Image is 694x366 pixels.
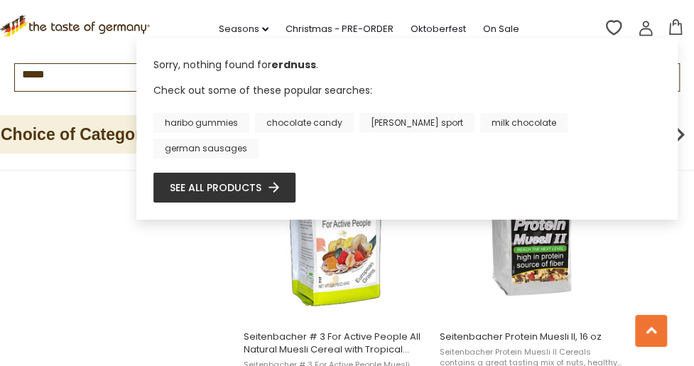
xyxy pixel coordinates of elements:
a: chocolate candy [255,113,354,133]
div: Check out some of these popular searches: [153,82,661,158]
a: On Sale [483,21,519,37]
b: erdnuss [271,58,316,72]
div: Sorry, nothing found for . [153,58,661,82]
a: Seasons [219,21,269,37]
a: Oktoberfest [411,21,466,37]
a: Christmas - PRE-ORDER [286,21,394,37]
span: Seitenbacher Protein Muesli II, 16 oz [439,330,623,343]
span: Seitenbacher # 3 For Active People All Natural Muesli Cereal with Tropical Fruits, 16 oz [244,330,428,356]
a: See all products [170,180,279,195]
img: next arrow [666,120,694,149]
a: [PERSON_NAME] sport [359,113,475,133]
a: haribo gummies [153,113,249,133]
a: german sausages [153,139,259,158]
div: Instant Search Results [136,38,678,220]
a: milk chocolate [480,113,568,133]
